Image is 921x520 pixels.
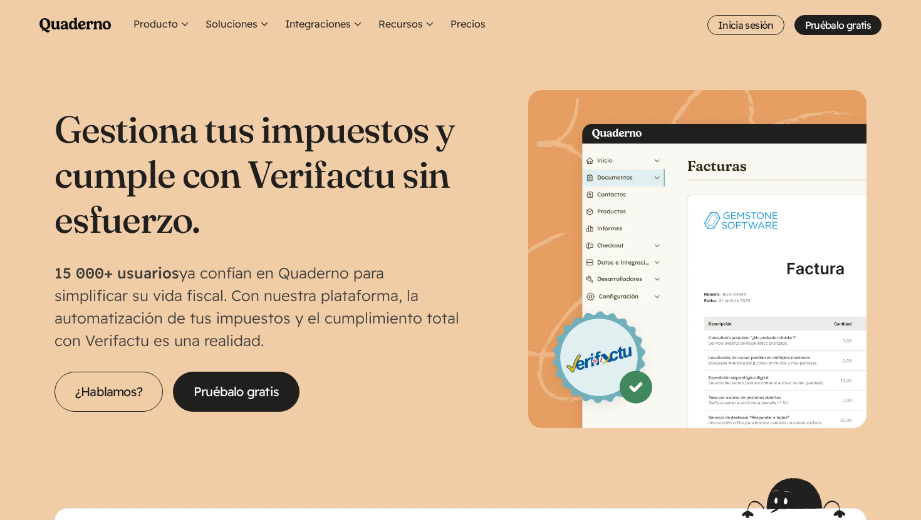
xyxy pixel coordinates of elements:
[528,90,866,428] img: Interfaz de Quaderno mostrando la página Factura con el distintivo Verifactu
[55,263,179,282] strong: 15 000+ usuarios
[707,15,784,35] a: Inicia sesión
[173,372,299,412] a: Pruébalo gratis
[55,262,460,352] p: ya confían en Quaderno para simplificar su vida fiscal. Con nuestra plataforma, la automatización...
[55,106,460,242] h1: Gestiona tus impuestos y cumple con Verifactu sin esfuerzo.
[794,15,882,35] a: Pruébalo gratis
[55,372,163,412] a: ¿Hablamos?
